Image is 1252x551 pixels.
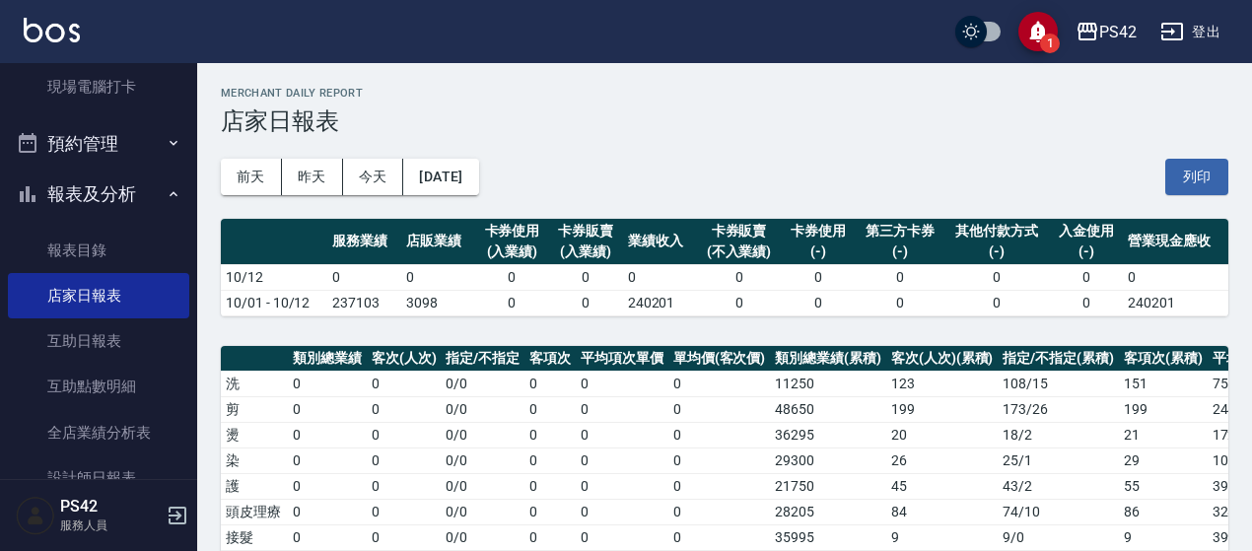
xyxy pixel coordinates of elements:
div: (-) [949,241,1045,262]
td: 0 [524,524,576,550]
div: 入金使用 [1055,221,1119,241]
td: 0 [549,290,623,315]
td: 0 [549,264,623,290]
th: 客次(人次)(累積) [886,346,999,372]
button: PS42 [1068,12,1145,52]
td: 0 [1050,264,1124,290]
td: 0 / 0 [441,396,524,422]
td: 18 / 2 [998,422,1119,448]
td: 199 [1119,396,1208,422]
td: 21750 [770,473,886,499]
a: 互助日報表 [8,318,189,364]
td: 0 [944,264,1050,290]
div: (入業績) [554,241,618,262]
td: 0 [288,396,367,422]
td: 0 [475,264,549,290]
td: 48650 [770,396,886,422]
div: 其他付款方式 [949,221,1045,241]
td: 10/01 - 10/12 [221,290,327,315]
td: 0 [696,290,781,315]
td: 0 [623,264,697,290]
td: 0 [288,448,367,473]
td: 29 [1119,448,1208,473]
td: 0 [576,448,668,473]
td: 0 [401,264,475,290]
td: 洗 [221,371,288,396]
td: 0 [288,524,367,550]
div: 卡券使用 [480,221,544,241]
a: 報表目錄 [8,228,189,273]
td: 0 [367,422,442,448]
td: 28205 [770,499,886,524]
a: 現場電腦打卡 [8,64,189,109]
td: 0 / 0 [441,473,524,499]
th: 指定/不指定(累積) [998,346,1119,372]
td: 0 [524,396,576,422]
th: 類別總業績 [288,346,367,372]
td: 0 [668,448,771,473]
td: 0 [524,371,576,396]
h2: Merchant Daily Report [221,87,1228,100]
button: 預約管理 [8,118,189,170]
table: a dense table [221,219,1228,316]
div: 卡券使用 [787,221,851,241]
td: 0 [668,371,771,396]
td: 173 / 26 [998,396,1119,422]
td: 0 [288,422,367,448]
div: PS42 [1099,20,1137,44]
td: 20 [886,422,999,448]
td: 0 / 0 [441,448,524,473]
td: 0 [288,371,367,396]
th: 店販業績 [401,219,475,265]
td: 0 [696,264,781,290]
button: 昨天 [282,159,343,195]
td: 35995 [770,524,886,550]
td: 0 [576,371,668,396]
th: 營業現金應收 [1123,219,1228,265]
td: 108 / 15 [998,371,1119,396]
img: Person [16,496,55,535]
td: 29300 [770,448,886,473]
img: Logo [24,18,80,42]
td: 0 / 0 [441,371,524,396]
td: 10/12 [221,264,327,290]
div: 卡券販賣 [554,221,618,241]
td: 0 [367,473,442,499]
td: 0 [1123,264,1228,290]
td: 0 [576,396,668,422]
td: 0 [367,524,442,550]
div: 卡券販賣 [701,221,776,241]
td: 0 [668,524,771,550]
td: 25 / 1 [998,448,1119,473]
td: 0 [576,422,668,448]
td: 接髮 [221,524,288,550]
div: (不入業績) [701,241,776,262]
p: 服務人員 [60,517,161,534]
div: (入業績) [480,241,544,262]
a: 全店業績分析表 [8,410,189,455]
td: 74 / 10 [998,499,1119,524]
td: 0 [855,290,944,315]
button: 報表及分析 [8,169,189,220]
td: 55 [1119,473,1208,499]
td: 199 [886,396,999,422]
div: (-) [860,241,939,262]
td: 0 [668,422,771,448]
td: 123 [886,371,999,396]
td: 護 [221,473,288,499]
button: 登出 [1152,14,1228,50]
td: 0 [524,448,576,473]
td: 0 [367,371,442,396]
td: 0 [1050,290,1124,315]
td: 0 [668,473,771,499]
td: 0 [288,499,367,524]
td: 11250 [770,371,886,396]
button: 列印 [1165,159,1228,195]
td: 21 [1119,422,1208,448]
td: 43 / 2 [998,473,1119,499]
td: 0 [367,499,442,524]
span: 1 [1040,34,1060,53]
td: 26 [886,448,999,473]
td: 剪 [221,396,288,422]
td: 0 [524,499,576,524]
